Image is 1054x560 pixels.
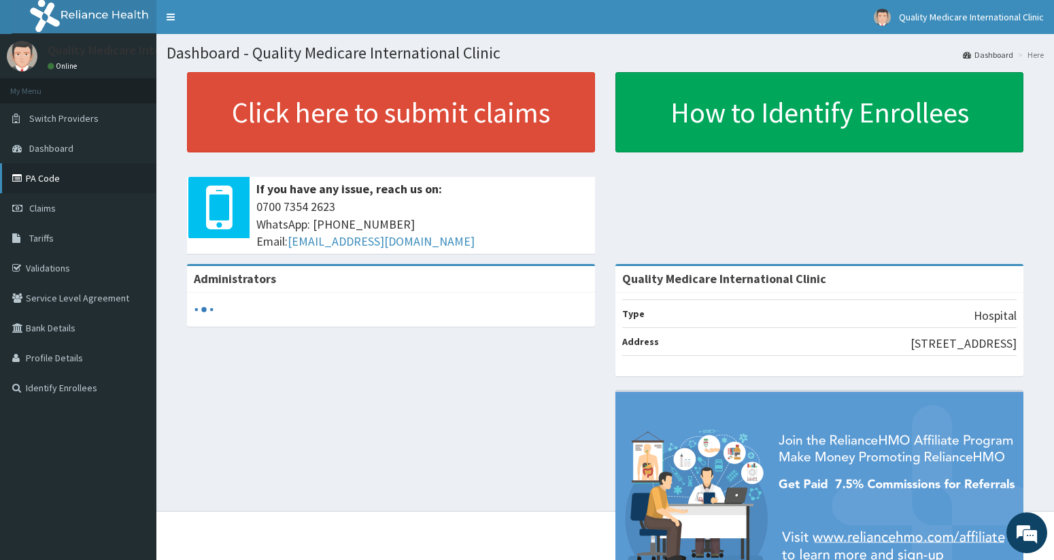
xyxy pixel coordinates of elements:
[187,72,595,152] a: Click here to submit claims
[1015,49,1044,61] li: Here
[167,44,1044,62] h1: Dashboard - Quality Medicare International Clinic
[288,233,475,249] a: [EMAIL_ADDRESS][DOMAIN_NAME]
[194,299,214,320] svg: audio-loading
[194,271,276,286] b: Administrators
[256,198,588,250] span: 0700 7354 2623 WhatsApp: [PHONE_NUMBER] Email:
[622,335,659,348] b: Address
[899,11,1044,23] span: Quality Medicare International Clinic
[29,232,54,244] span: Tariffs
[974,307,1017,325] p: Hospital
[7,41,37,71] img: User Image
[622,271,826,286] strong: Quality Medicare International Clinic
[29,112,99,125] span: Switch Providers
[615,72,1023,152] a: How to Identify Enrollees
[911,335,1017,352] p: [STREET_ADDRESS]
[963,49,1013,61] a: Dashboard
[29,202,56,214] span: Claims
[48,44,241,56] p: Quality Medicare International Clinic
[622,308,645,320] b: Type
[256,181,442,197] b: If you have any issue, reach us on:
[29,142,73,154] span: Dashboard
[48,61,80,71] a: Online
[874,9,891,26] img: User Image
